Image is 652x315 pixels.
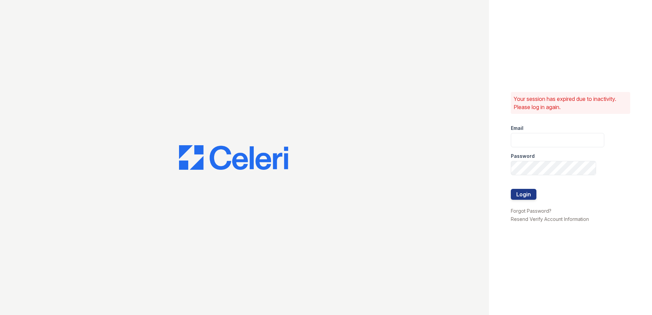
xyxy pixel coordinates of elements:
[514,95,627,111] p: Your session has expired due to inactivity. Please log in again.
[511,208,551,214] a: Forgot Password?
[511,153,535,160] label: Password
[511,216,589,222] a: Resend Verify Account Information
[511,125,523,132] label: Email
[511,189,536,200] button: Login
[179,145,288,170] img: CE_Logo_Blue-a8612792a0a2168367f1c8372b55b34899dd931a85d93a1a3d3e32e68fde9ad4.png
